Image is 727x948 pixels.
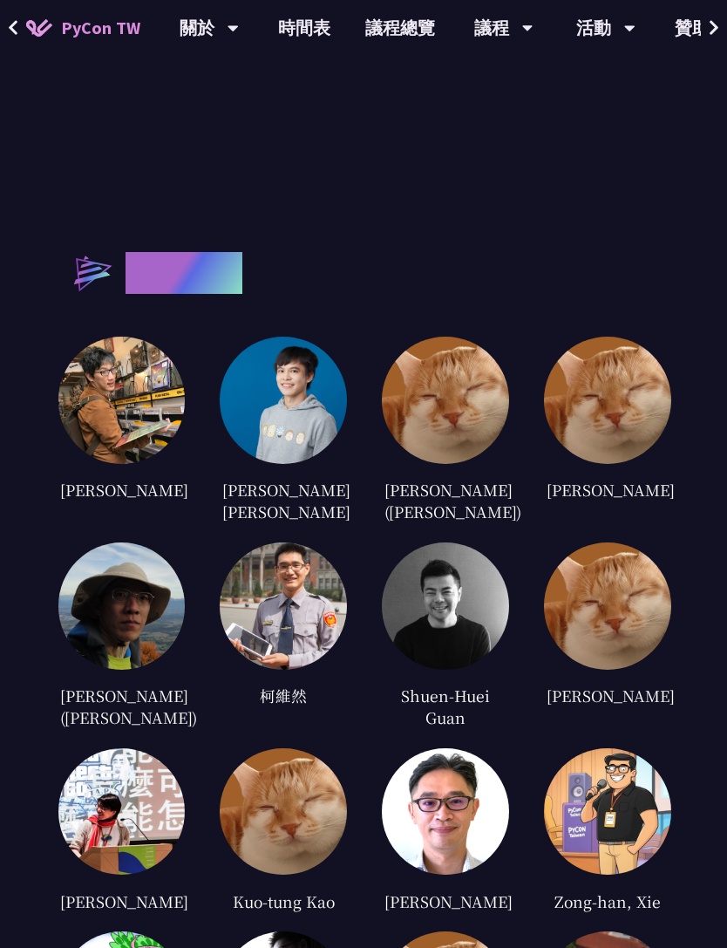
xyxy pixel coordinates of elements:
div: [PERSON_NAME] [544,683,671,709]
div: [PERSON_NAME] [PERSON_NAME] [220,477,347,525]
img: 33cae1ec12c9fa3a44a108271202f9f1.jpg [58,542,186,670]
div: [PERSON_NAME] [58,477,186,503]
img: 5b816cddee2d20b507d57779bce7e155.jpg [382,542,509,670]
div: [PERSON_NAME] ([PERSON_NAME]) [382,477,509,525]
div: Shuen-Huei Guan [382,683,509,731]
img: d0223f4f332c07bbc4eacc3daa0b50af.jpg [382,748,509,876]
img: default.0dba411.jpg [220,748,347,876]
img: default.0dba411.jpg [544,542,671,670]
img: heading-bullet [56,239,126,305]
a: PyCon TW [9,6,158,50]
img: 0ef73766d8c3fcb0619c82119e72b9bb.jpg [58,748,186,876]
div: Zong-han, Xie [544,888,671,914]
div: [PERSON_NAME] [544,477,671,503]
div: [PERSON_NAME] [382,888,509,914]
div: [PERSON_NAME] ([PERSON_NAME]) [58,683,186,731]
img: Home icon of PyCon TW 2025 [26,19,52,37]
div: [PERSON_NAME] [58,888,186,914]
img: eb8f9b31a5f40fbc9a4405809e126c3f.jpg [220,337,347,464]
img: default.0dba411.jpg [382,337,509,464]
div: Kuo-tung Kao [220,888,347,914]
img: 25c07452fc50a232619605b3e350791e.jpg [58,337,186,464]
div: 柯維然 [220,683,347,709]
img: 556a545ec8e13308227429fdb6de85d1.jpg [220,542,347,670]
span: PyCon TW [61,15,140,41]
img: default.0dba411.jpg [544,337,671,464]
img: 474439d49d7dff4bbb1577ca3eb831a2.jpg [544,748,671,876]
h2: 審稿人員 [126,252,242,294]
